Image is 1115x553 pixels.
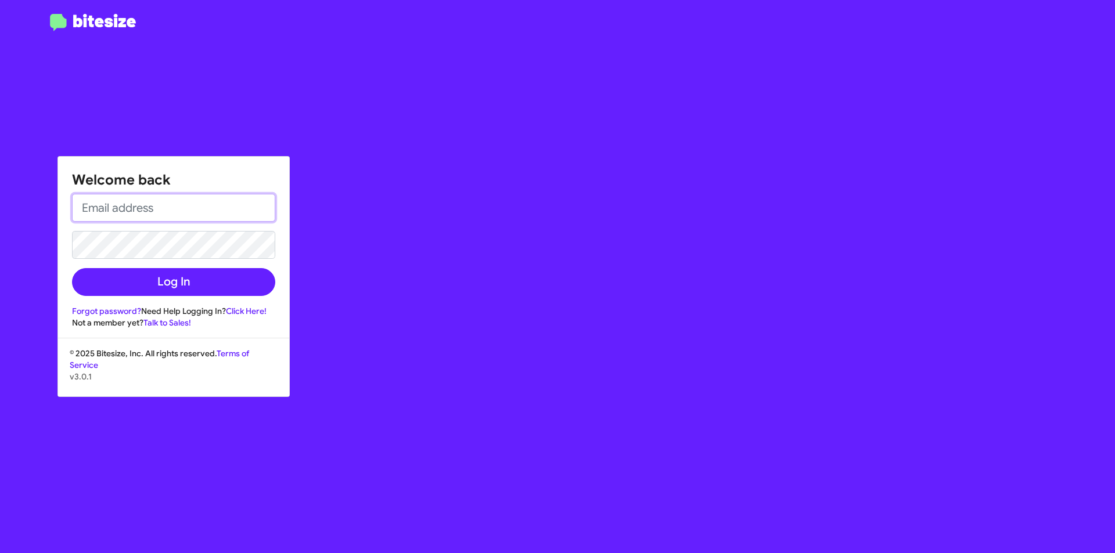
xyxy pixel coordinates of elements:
input: Email address [72,194,275,222]
a: Click Here! [226,306,267,316]
div: Not a member yet? [72,317,275,328]
div: Need Help Logging In? [72,305,275,317]
p: v3.0.1 [70,371,278,382]
button: Log In [72,268,275,296]
h1: Welcome back [72,171,275,189]
div: © 2025 Bitesize, Inc. All rights reserved. [58,348,289,396]
a: Talk to Sales! [143,317,191,328]
a: Forgot password? [72,306,141,316]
